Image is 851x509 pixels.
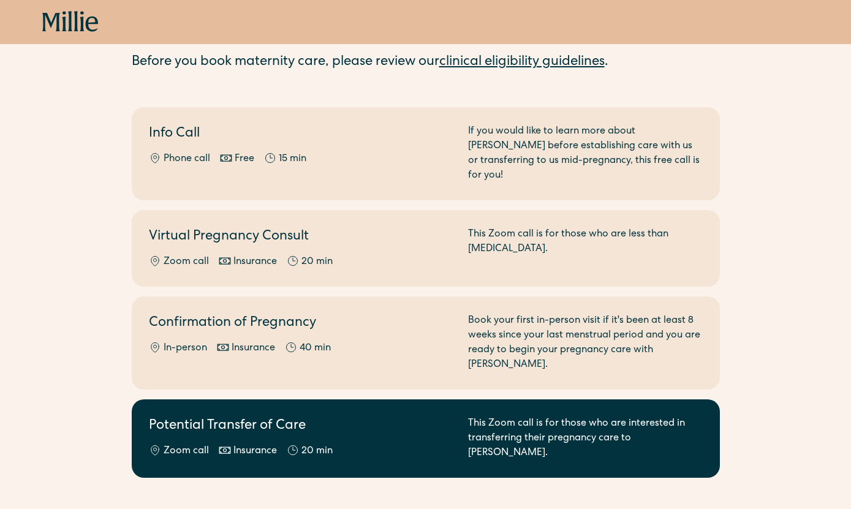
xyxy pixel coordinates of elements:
[468,314,703,372] div: Book your first in-person visit if it's been at least 8 weeks since your last menstrual period an...
[132,210,720,287] a: Virtual Pregnancy ConsultZoom callInsurance20 minThis Zoom call is for those who are less than [M...
[132,399,720,478] a: Potential Transfer of CareZoom callInsurance20 minThis Zoom call is for those who are interested ...
[164,341,207,356] div: In-person
[468,124,703,183] div: If you would like to learn more about [PERSON_NAME] before establishing care with us or transferr...
[439,56,605,69] a: clinical eligibility guidelines
[149,314,453,334] h2: Confirmation of Pregnancy
[235,152,254,167] div: Free
[300,341,331,356] div: 40 min
[149,227,453,247] h2: Virtual Pregnancy Consult
[468,227,703,270] div: This Zoom call is for those who are less than [MEDICAL_DATA].
[233,444,277,459] div: Insurance
[149,417,453,437] h2: Potential Transfer of Care
[164,255,209,270] div: Zoom call
[132,296,720,390] a: Confirmation of PregnancyIn-personInsurance40 minBook your first in-person visit if it's been at ...
[301,444,333,459] div: 20 min
[132,53,720,73] div: Before you book maternity care, please review our .
[279,152,306,167] div: 15 min
[164,152,210,167] div: Phone call
[468,417,703,461] div: This Zoom call is for those who are interested in transferring their pregnancy care to [PERSON_NA...
[164,444,209,459] div: Zoom call
[232,341,275,356] div: Insurance
[233,255,277,270] div: Insurance
[149,124,453,145] h2: Info Call
[132,107,720,200] a: Info CallPhone callFree15 minIf you would like to learn more about [PERSON_NAME] before establish...
[301,255,333,270] div: 20 min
